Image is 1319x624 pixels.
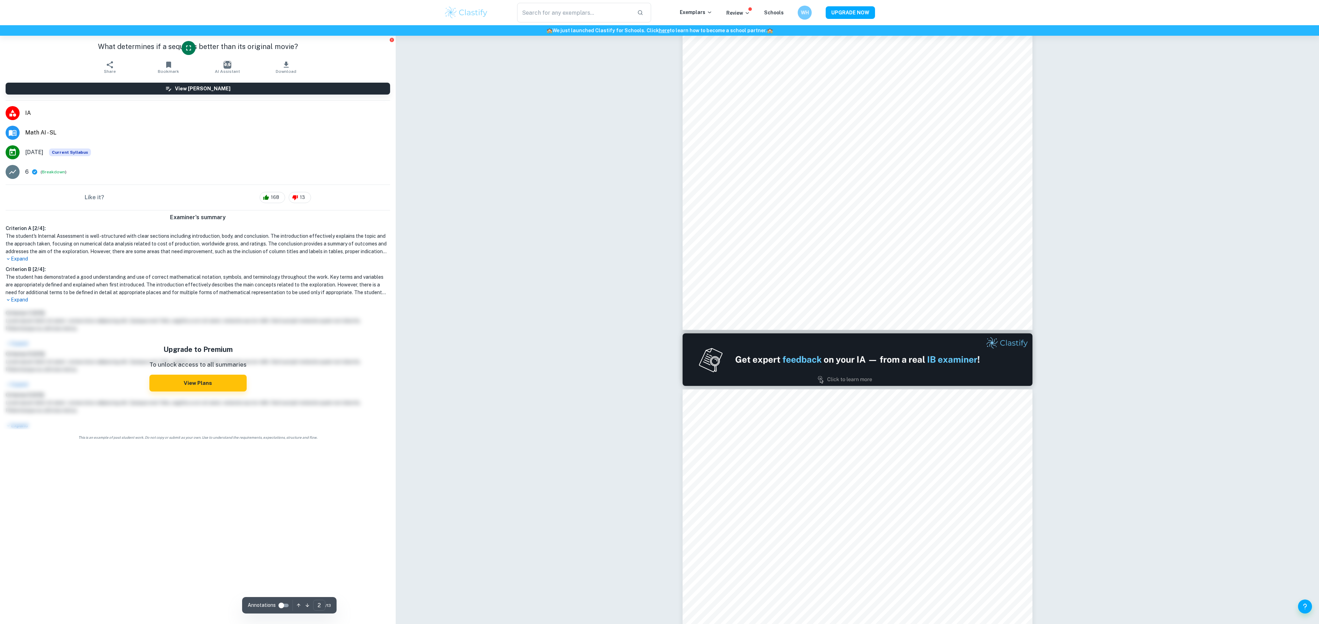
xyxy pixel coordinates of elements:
[149,375,247,391] button: View Plans
[25,148,43,157] span: [DATE]
[49,148,91,156] span: Current Syllabus
[41,169,66,175] span: ( )
[1,27,1318,34] h6: We just launched Clastify for Schools. Click to learn how to become a school partner.
[224,61,231,69] img: AI Assistant
[25,168,29,176] p: 6
[659,28,670,33] a: here
[215,69,240,74] span: AI Assistant
[1298,599,1312,613] button: Help and Feedback
[726,9,750,17] p: Review
[444,6,488,20] img: Clastify logo
[801,9,809,16] h6: WH
[80,57,139,77] button: Share
[6,273,390,296] h1: The student has demonstrated a good understanding and use of correct mathematical notation, symbo...
[175,85,231,92] h6: View [PERSON_NAME]
[6,255,390,263] p: Expand
[276,69,296,74] span: Download
[6,224,390,232] h6: Criterion A [ 2 / 4 ]:
[25,109,390,117] span: IA
[798,6,812,20] button: WH
[85,193,104,202] h6: Like it?
[25,129,390,137] span: Math AI - SL
[6,265,390,273] h6: Criterion B [ 2 / 4 ]:
[289,192,311,203] div: 13
[149,360,247,369] p: To unlock access to all summaries
[104,69,116,74] span: Share
[325,602,331,609] span: / 13
[257,57,316,77] button: Download
[6,41,390,52] h1: What determines if a sequel is better than its original movie?
[826,6,875,19] button: UPGRADE NOW
[683,333,1032,386] img: Ad
[198,57,257,77] button: AI Assistant
[680,8,712,16] p: Exemplars
[158,69,179,74] span: Bookmark
[767,28,773,33] span: 🏫
[149,344,247,355] h5: Upgrade to Premium
[260,192,285,203] div: 168
[139,57,198,77] button: Bookmark
[42,169,65,175] button: Breakdown
[546,28,552,33] span: 🏫
[6,83,390,95] button: View [PERSON_NAME]
[182,41,196,55] button: Fullscreen
[267,194,283,201] span: 168
[6,232,390,255] h1: The student's Internal Assessment is well-structured with clear sections including introduction, ...
[764,10,784,15] a: Schools
[3,213,393,222] h6: Examiner's summary
[517,3,632,22] input: Search for any exemplars...
[49,148,91,156] div: This exemplar is based on the current syllabus. Feel free to refer to it for inspiration/ideas wh...
[6,296,390,304] p: Expand
[389,37,394,42] button: Report issue
[248,602,276,609] span: Annotations
[296,194,309,201] span: 13
[3,435,393,440] span: This is an example of past student work. Do not copy or submit as your own. Use to understand the...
